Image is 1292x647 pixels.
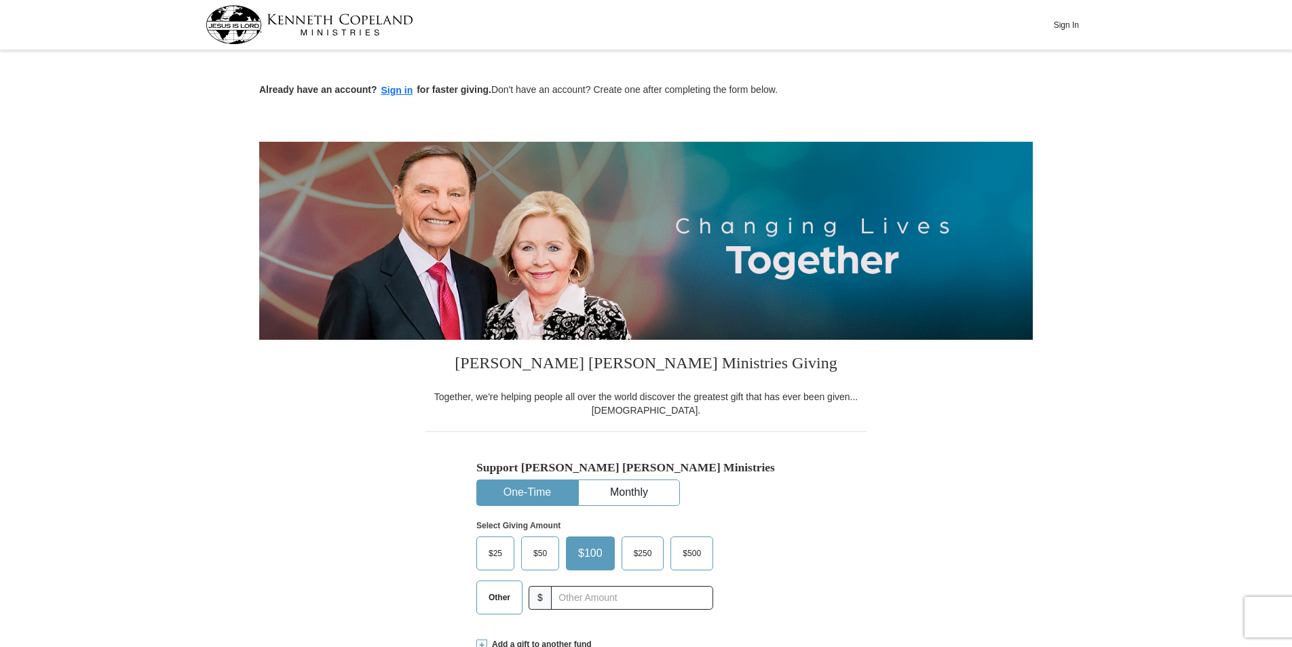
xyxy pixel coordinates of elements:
input: Other Amount [551,586,713,610]
span: Other [482,587,517,608]
span: $ [529,586,552,610]
span: $50 [527,543,554,564]
span: $250 [627,543,659,564]
button: Sign in [377,83,417,98]
strong: Already have an account? for faster giving. [259,84,491,95]
button: Monthly [579,480,679,505]
img: kcm-header-logo.svg [206,5,413,44]
span: $25 [482,543,509,564]
h5: Support [PERSON_NAME] [PERSON_NAME] Ministries [476,460,816,475]
span: $500 [676,543,708,564]
div: Together, we're helping people all over the world discover the greatest gift that has ever been g... [425,390,867,417]
span: $100 [571,543,609,564]
p: Don't have an account? Create one after completing the form below. [259,83,1033,98]
h3: [PERSON_NAME] [PERSON_NAME] Ministries Giving [425,340,867,390]
button: One-Time [477,480,577,505]
button: Sign In [1046,14,1086,35]
strong: Select Giving Amount [476,521,560,530]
